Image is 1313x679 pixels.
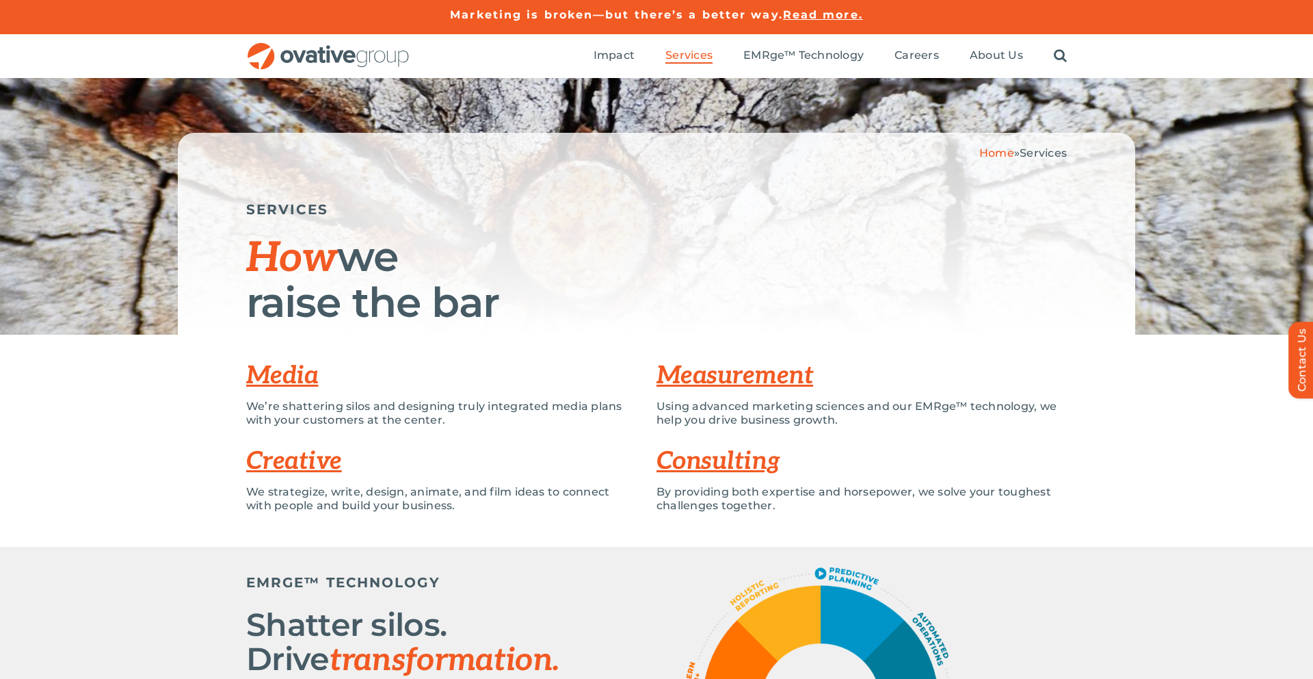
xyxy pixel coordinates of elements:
span: Careers [894,49,939,62]
a: Read more. [783,8,863,21]
span: Impact [594,49,635,62]
a: Home [979,146,1014,159]
a: Marketing is broken—but there’s a better way. [450,8,783,21]
a: OG_Full_horizontal_RGB [246,41,410,54]
h2: Shatter silos. Drive [246,608,574,678]
span: About Us [970,49,1023,62]
span: EMRge™ Technology [743,49,864,62]
p: We strategize, write, design, animate, and film ideas to connect with people and build your busin... [246,485,636,513]
a: Creative [246,446,342,476]
a: EMRge™ Technology [743,49,864,64]
span: How [246,234,337,283]
p: By providing both expertise and horsepower, we solve your toughest challenges together. [656,485,1067,513]
a: Careers [894,49,939,64]
p: Using advanced marketing sciences and our EMRge™ technology, we help you drive business growth. [656,400,1067,427]
a: Media [246,361,318,391]
a: Services [665,49,713,64]
a: Search [1054,49,1067,64]
span: » [979,146,1067,159]
a: About Us [970,49,1023,64]
a: Measurement [656,361,813,391]
h5: SERVICES [246,201,1067,218]
p: We’re shattering silos and designing truly integrated media plans with your customers at the center. [246,400,636,427]
span: Services [665,49,713,62]
span: Services [1020,146,1067,159]
a: Impact [594,49,635,64]
nav: Menu [594,34,1067,78]
h1: we raise the bar [246,235,1067,324]
a: Consulting [656,446,780,476]
h5: EMRGE™ TECHNOLOGY [246,574,574,591]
